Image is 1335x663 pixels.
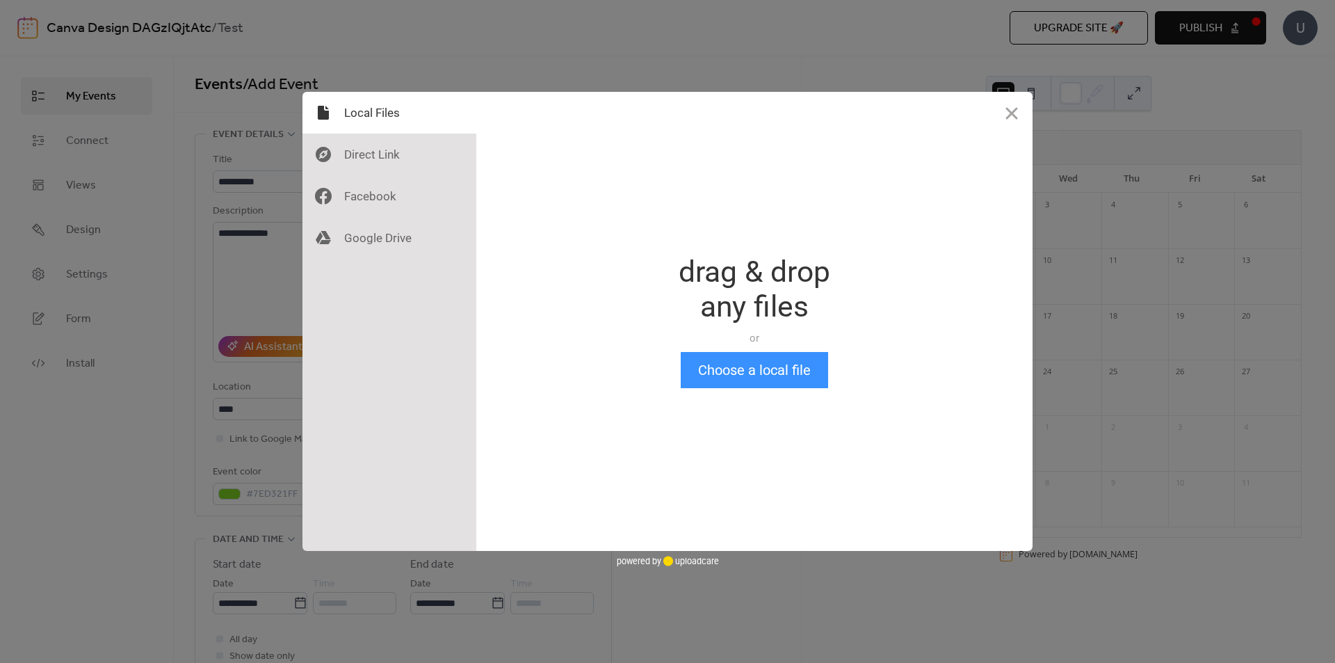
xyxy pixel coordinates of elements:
div: Local Files [302,92,476,134]
div: or [679,331,830,345]
div: Google Drive [302,217,476,259]
button: Choose a local file [681,352,828,388]
div: drag & drop any files [679,255,830,324]
div: powered by [617,551,719,572]
button: Close [991,92,1033,134]
div: Facebook [302,175,476,217]
a: uploadcare [661,556,719,566]
div: Direct Link [302,134,476,175]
